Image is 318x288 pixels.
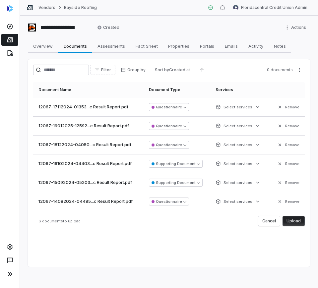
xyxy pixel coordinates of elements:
[214,139,262,151] button: Select services
[101,67,111,73] span: Filter
[149,160,203,168] button: Supporting Document
[229,3,311,13] button: Floridacentral Credit Union Admin avatarFloridacentral Credit Union Admin
[149,179,203,187] button: Supporting Document
[7,5,13,12] img: svg%3e
[275,101,301,113] button: Remove
[38,104,128,110] span: 12067-17112024-01353...c Result Report.pdf
[275,196,301,207] button: Remove
[95,42,128,50] span: Assessments
[145,82,212,98] th: Document Type
[31,42,55,50] span: Overview
[38,142,131,148] span: 12067-18122024-04050...c Result Report.pdf
[222,42,240,50] span: Emails
[214,177,262,189] button: Select services
[214,158,262,170] button: Select services
[149,122,189,130] button: Questionnaire
[38,219,81,223] span: 6 documents to upload
[258,216,280,226] button: Cancel
[165,42,192,50] span: Properties
[275,120,301,132] button: Remove
[275,139,301,151] button: Remove
[33,82,145,98] th: Document Name
[214,101,262,113] button: Select services
[38,179,132,186] span: 12067-15092024-05203...c Result Report.pdf
[149,141,189,149] button: Questionnaire
[199,67,205,73] svg: Ascending
[38,198,133,205] span: 12067-14082024-04485...c Result Report.pdf
[271,42,288,50] span: Notes
[149,198,189,205] button: Questionnaire
[241,5,307,10] span: Floridacentral Credit Union Admin
[97,25,119,30] span: Created
[151,65,194,75] button: Sort byCreated at
[117,65,150,75] button: Group by
[149,103,189,111] button: Questionnaire
[294,65,305,75] button: More actions
[246,42,266,50] span: Activity
[61,42,90,50] span: Documents
[275,177,301,189] button: Remove
[214,196,262,207] button: Select services
[64,5,97,10] a: Bayside Roofing
[212,82,269,98] th: Services
[38,123,129,129] span: 12067-19012025-12592...c Result Report.pdf
[283,23,310,32] button: More actions
[133,42,160,50] span: Fact Sheet
[214,120,262,132] button: Select services
[267,67,293,73] span: 0 documents
[195,65,209,75] button: Ascending
[233,5,238,10] img: Floridacentral Credit Union Admin avatar
[38,5,55,10] a: Vendors
[283,216,305,226] button: Upload
[90,65,115,75] button: Filter
[38,160,132,167] span: 12067-16102024-04403...c Result Report.pdf
[197,42,217,50] span: Portals
[275,158,301,170] button: Remove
